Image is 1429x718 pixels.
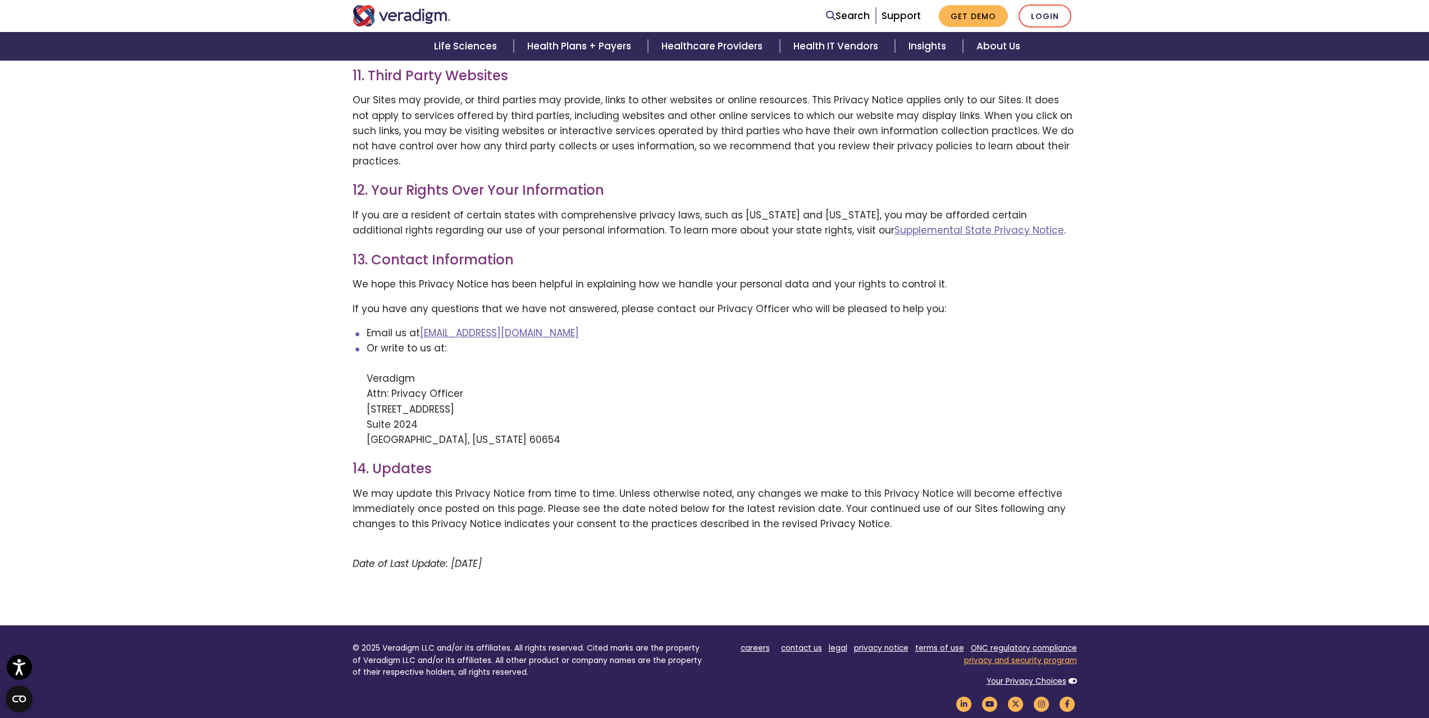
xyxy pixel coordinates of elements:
[353,5,451,26] img: Veradigm logo
[980,698,999,709] a: Veradigm YouTube Link
[353,642,706,679] p: © 2025 Veradigm LLC and/or its affiliates. All rights reserved. Cited marks are the property of V...
[895,32,963,61] a: Insights
[854,643,908,653] a: privacy notice
[971,643,1077,653] a: ONC regulatory compliance
[353,557,482,570] em: Date of Last Update: [DATE]
[648,32,779,61] a: Healthcare Providers
[353,301,1077,317] p: If you have any questions that we have not answered, please contact our Privacy Officer who will ...
[915,643,964,653] a: terms of use
[987,676,1066,687] a: Your Privacy Choices
[6,685,33,712] button: Open CMP widget
[353,486,1077,532] p: We may update this Privacy Notice from time to time. Unless otherwise noted, any changes we make ...
[353,208,1077,238] p: If you are a resident of certain states with comprehensive privacy laws, such as [US_STATE] and [...
[353,182,1077,199] h3: 12. Your Rights Over Your Information
[353,461,1077,477] h3: 14. Updates
[1058,698,1077,709] a: Veradigm Facebook Link
[882,9,921,22] a: Support
[955,698,974,709] a: Veradigm LinkedIn Link
[963,32,1034,61] a: About Us
[780,32,895,61] a: Health IT Vendors
[829,643,847,653] a: legal
[826,8,870,24] a: Search
[353,68,1077,84] h3: 11. Third Party Websites
[894,223,1064,237] a: Supplemental State Privacy Notice
[367,326,1077,341] li: Email us at
[353,93,1077,169] p: Our Sites may provide, or third parties may provide, links to other websites or online resources....
[353,277,1077,292] p: We hope this Privacy Notice has been helpful in explaining how we handle your personal data and y...
[741,643,770,653] a: careers
[1213,637,1416,705] iframe: Drift Chat Widget
[367,341,1077,447] li: Or write to us at: Veradigm Attn: Privacy Officer [STREET_ADDRESS] Suite 2024 [GEOGRAPHIC_DATA], ...
[939,5,1008,27] a: Get Demo
[420,326,579,340] a: [EMAIL_ADDRESS][DOMAIN_NAME]
[964,655,1077,666] a: privacy and security program
[1032,698,1051,709] a: Veradigm Instagram Link
[781,643,822,653] a: contact us
[1006,698,1025,709] a: Veradigm Twitter Link
[1019,4,1071,28] a: Login
[514,32,648,61] a: Health Plans + Payers
[353,252,1077,268] h3: 13. Contact Information
[421,32,514,61] a: Life Sciences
